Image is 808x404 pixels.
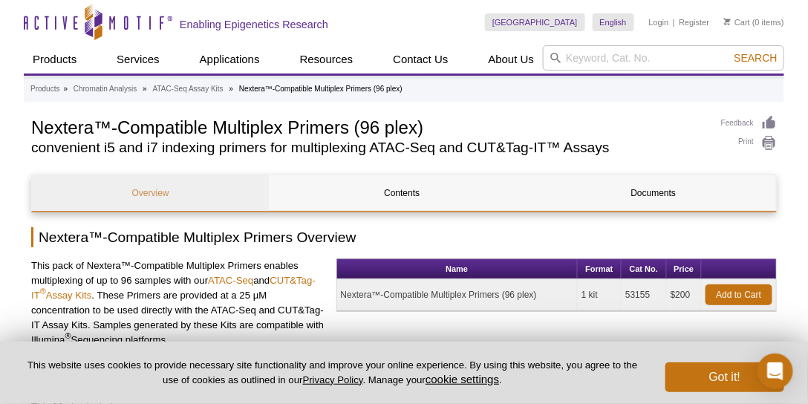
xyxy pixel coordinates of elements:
[239,85,403,93] li: Nextera™-Compatible Multiplex Primers (96 plex)
[665,362,784,392] button: Got it!
[30,82,59,96] a: Products
[535,175,772,211] a: Documents
[229,85,234,93] li: »
[31,115,706,137] h1: Nextera™-Compatible Multiplex Primers (96 plex)
[65,332,71,341] sup: ®
[667,259,702,279] th: Price
[143,85,147,93] li: »
[180,18,328,31] h2: Enabling Epigenetics Research
[593,13,634,31] a: English
[679,17,709,27] a: Register
[74,82,137,96] a: Chromatin Analysis
[543,45,784,71] input: Keyword, Cat. No.
[667,279,702,311] td: $200
[480,45,544,74] a: About Us
[724,13,784,31] li: (0 items)
[485,13,585,31] a: [GEOGRAPHIC_DATA]
[730,51,782,65] button: Search
[24,359,641,387] p: This website uses cookies to provide necessary site functionality and improve your online experie...
[31,258,325,348] p: This pack of Nextera™-Compatible Multiplex Primers enables multiplexing of up to 96 samples with ...
[649,17,669,27] a: Login
[578,259,622,279] th: Format
[706,284,772,305] a: Add to Cart
[337,259,578,279] th: Name
[284,175,521,211] a: Contents
[622,279,667,311] td: 53155
[108,45,169,74] a: Services
[303,374,363,385] a: Privacy Policy
[153,82,224,96] a: ATAC-Seq Assay Kits
[578,279,622,311] td: 1 kit
[622,259,667,279] th: Cat No.
[24,45,85,74] a: Products
[31,141,706,154] h2: convenient i5 and i7 indexing primers for multiplexing ATAC-Seq and CUT&Tag-IT™ Assays
[384,45,457,74] a: Contact Us
[724,17,750,27] a: Cart
[31,227,777,247] h2: Nextera™-Compatible Multiplex Primers Overview
[734,52,778,64] span: Search
[673,13,675,31] li: |
[426,373,499,385] button: cookie settings
[721,135,777,151] a: Print
[757,353,793,389] div: Open Intercom Messenger
[208,275,253,286] a: ATAC-Seq
[291,45,362,74] a: Resources
[63,85,68,93] li: »
[40,287,46,296] sup: ®
[337,279,578,311] td: Nextera™-Compatible Multiplex Primers (96 plex)
[724,18,731,25] img: Your Cart
[721,115,777,131] a: Feedback
[32,175,269,211] a: Overview
[191,45,269,74] a: Applications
